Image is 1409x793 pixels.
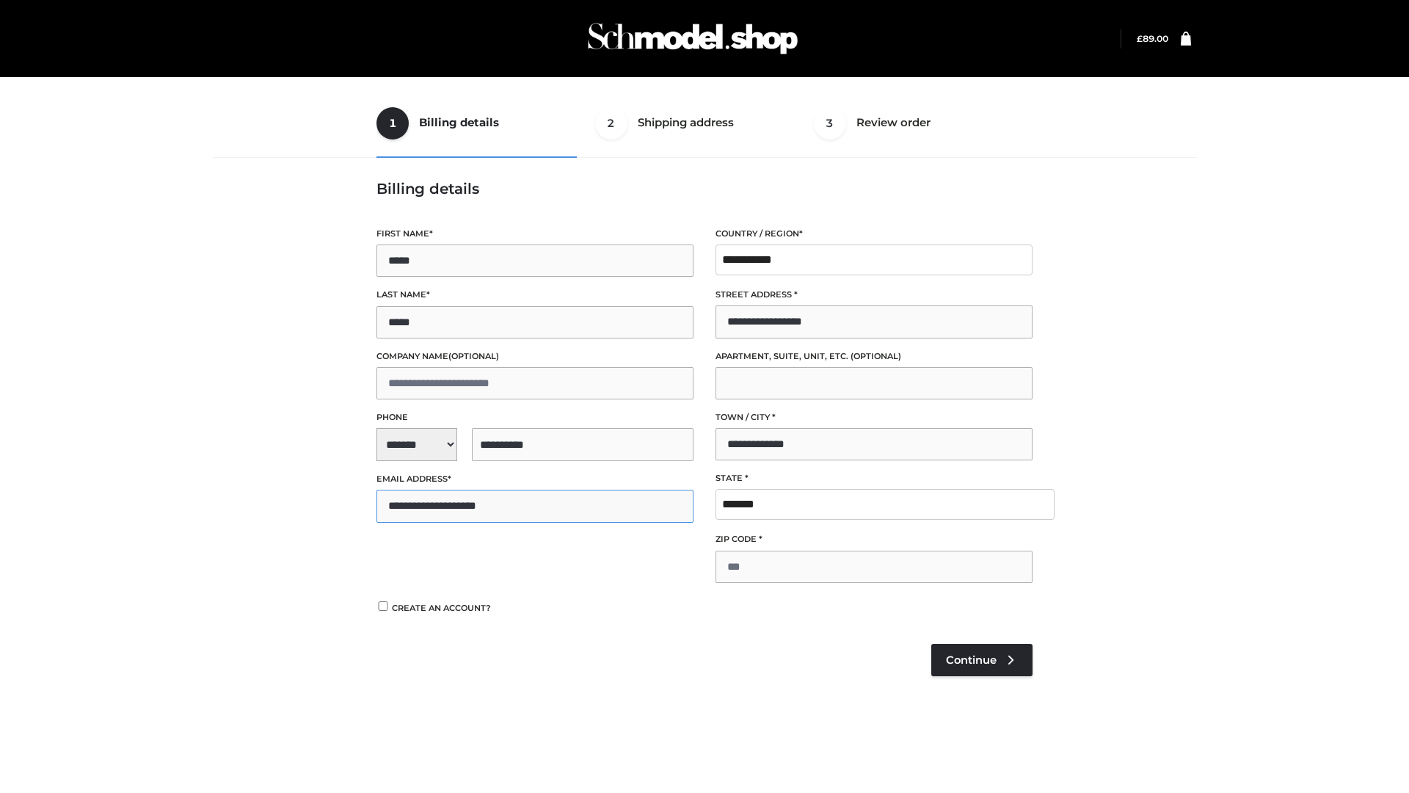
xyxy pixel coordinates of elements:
label: Street address [716,288,1033,302]
label: Company name [376,350,693,363]
span: Continue [946,653,997,667]
label: Phone [376,410,693,424]
input: Create an account? [376,601,390,611]
label: Town / City [716,410,1033,424]
span: £ [1137,33,1143,44]
a: Continue [931,644,1033,676]
label: First name [376,227,693,241]
label: Country / Region [716,227,1033,241]
span: (optional) [851,351,901,361]
span: Create an account? [392,603,491,613]
label: Email address [376,472,693,486]
a: £89.00 [1137,33,1168,44]
label: ZIP Code [716,532,1033,546]
span: (optional) [448,351,499,361]
h3: Billing details [376,180,1033,198]
bdi: 89.00 [1137,33,1168,44]
label: Last name [376,288,693,302]
img: Schmodel Admin 964 [583,10,803,68]
label: Apartment, suite, unit, etc. [716,350,1033,363]
label: State [716,471,1033,485]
